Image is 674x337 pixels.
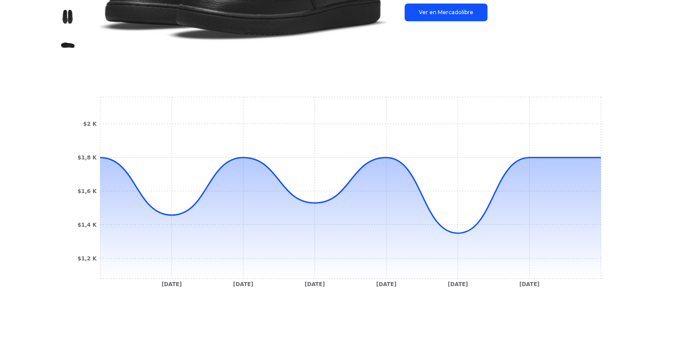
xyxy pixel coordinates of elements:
[304,281,325,287] tspan: [DATE]
[233,281,253,287] tspan: [DATE]
[77,188,97,194] tspan: $1,6 K
[161,281,182,287] tspan: [DATE]
[77,221,97,228] tspan: $1,4 K
[77,255,97,261] tspan: $1,2 K
[376,281,396,287] tspan: [DATE]
[448,281,468,287] tspan: [DATE]
[519,281,539,287] tspan: [DATE]
[77,155,97,161] tspan: $1,8 K
[405,4,487,21] a: Ver en Mercadolibre
[61,38,75,52] img: Tenis Para Hombre Nike Court Vision Low Next Nature
[83,121,97,127] tspan: $2 K
[61,10,75,24] img: Tenis Para Hombre Nike Court Vision Low Next Nature
[419,9,473,15] font: Ver en Mercadolibre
